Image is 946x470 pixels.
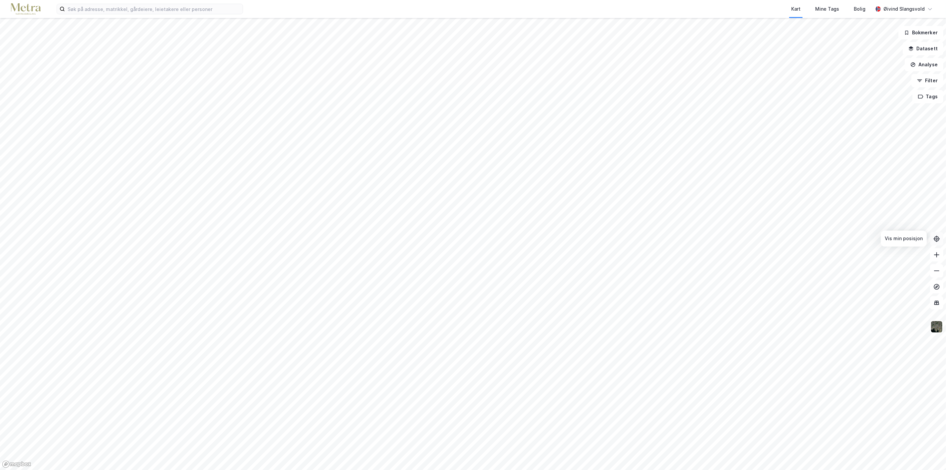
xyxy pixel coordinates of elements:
[791,5,801,13] div: Kart
[854,5,865,13] div: Bolig
[883,5,925,13] div: Øivind Slangsvold
[2,460,31,468] a: Mapbox homepage
[11,3,41,15] img: metra-logo.256734c3b2bbffee19d4.png
[898,26,943,39] button: Bokmerker
[930,320,943,333] img: 9k=
[913,438,946,470] div: Kontrollprogram for chat
[903,42,943,55] button: Datasett
[912,90,943,103] button: Tags
[815,5,839,13] div: Mine Tags
[913,438,946,470] iframe: Chat Widget
[65,4,243,14] input: Søk på adresse, matrikkel, gårdeiere, leietakere eller personer
[911,74,943,87] button: Filter
[905,58,943,71] button: Analyse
